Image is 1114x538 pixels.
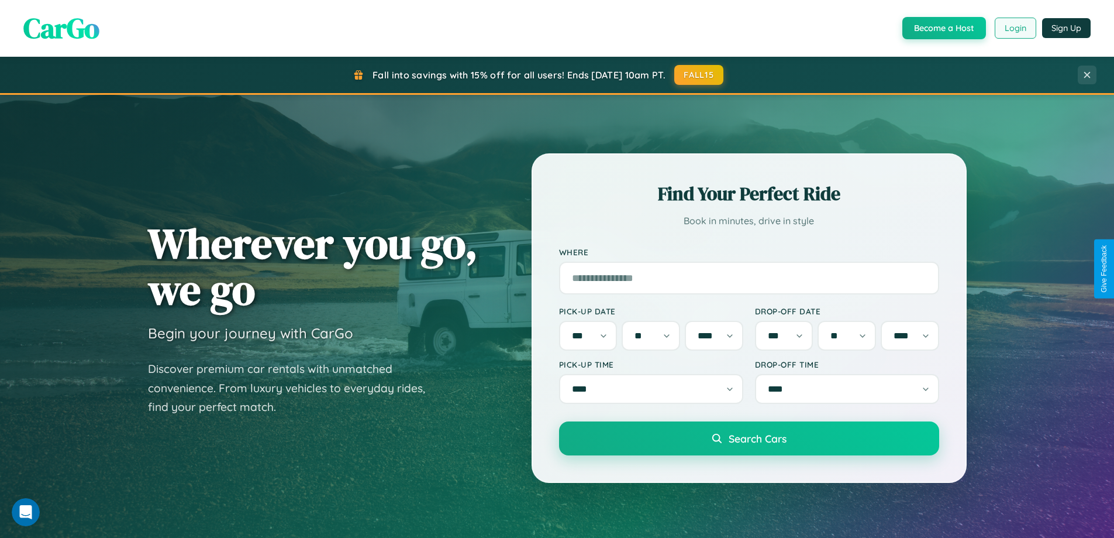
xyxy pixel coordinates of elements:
button: Login [995,18,1036,39]
p: Book in minutes, drive in style [559,213,939,229]
label: Drop-off Date [755,306,939,316]
span: CarGo [23,9,99,47]
iframe: Intercom live chat [12,498,40,526]
span: Search Cars [729,432,787,445]
button: Sign Up [1042,18,1091,38]
label: Where [559,247,939,257]
button: Search Cars [559,422,939,455]
label: Pick-up Time [559,359,743,369]
div: Give Feedback [1100,245,1108,293]
button: Become a Host [902,17,986,39]
button: FALL15 [674,65,723,85]
label: Pick-up Date [559,306,743,316]
h3: Begin your journey with CarGo [148,324,353,342]
p: Discover premium car rentals with unmatched convenience. From luxury vehicles to everyday rides, ... [148,359,440,417]
h2: Find Your Perfect Ride [559,181,939,207]
h1: Wherever you go, we go [148,220,478,313]
label: Drop-off Time [755,359,939,369]
span: Fall into savings with 15% off for all users! Ends [DATE] 10am PT. [373,69,665,81]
